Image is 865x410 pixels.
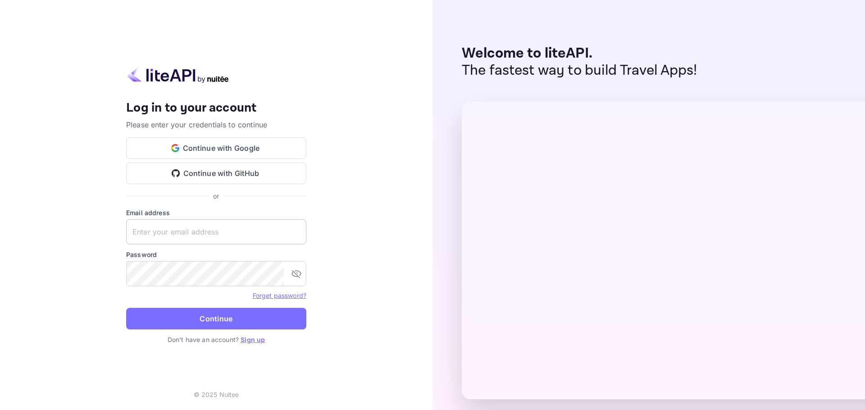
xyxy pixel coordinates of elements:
button: Continue [126,308,306,329]
label: Password [126,250,306,259]
button: Continue with GitHub [126,162,306,184]
p: The fastest way to build Travel Apps! [462,62,697,79]
p: or [213,191,219,201]
button: Continue with Google [126,137,306,159]
h4: Log in to your account [126,100,306,116]
a: Sign up [241,336,265,343]
a: Forget password? [253,291,306,300]
img: liteapi [126,66,230,83]
label: Email address [126,208,306,217]
a: Forget password? [253,292,306,299]
p: Don't have an account? [126,335,306,344]
p: © 2025 Nuitee [194,390,239,399]
input: Enter your email address [126,219,306,244]
p: Please enter your credentials to continue [126,119,306,130]
button: toggle password visibility [287,265,305,283]
p: Welcome to liteAPI. [462,45,697,62]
